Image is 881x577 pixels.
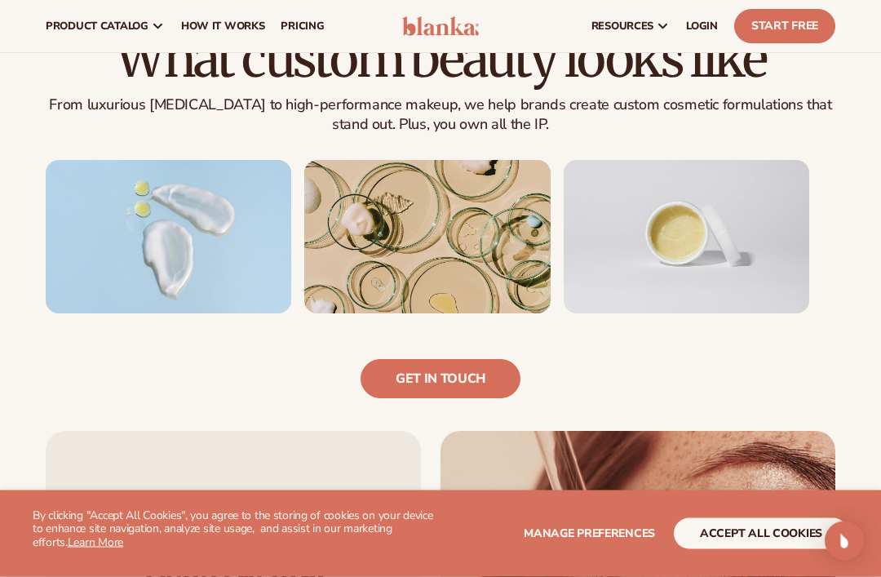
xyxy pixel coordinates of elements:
button: accept all cookies [674,518,848,549]
span: LOGIN [686,20,718,33]
img: Cream and serum swatch on blue background. [46,161,291,314]
span: resources [591,20,653,33]
img: logo [402,16,478,36]
div: Open Intercom Messenger [825,522,864,561]
span: pricing [281,20,324,33]
span: product catalog [46,20,148,33]
h2: What custom beauty looks like [46,32,835,87]
p: From luxurious [MEDICAL_DATA] to high-performance makeup, we help brands create custom cosmetic f... [46,96,835,135]
a: Start Free [734,9,835,43]
p: By clicking "Accept All Cookies", you agree to the storing of cookies on your device to enhance s... [33,509,440,550]
img: Skin care swatches in petri dishes. [304,161,550,314]
img: White jar of balm. [564,161,809,314]
a: Get in touch [361,360,520,399]
span: How It Works [181,20,265,33]
span: Manage preferences [524,526,655,541]
a: Learn More [68,535,123,550]
button: Manage preferences [524,518,655,549]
